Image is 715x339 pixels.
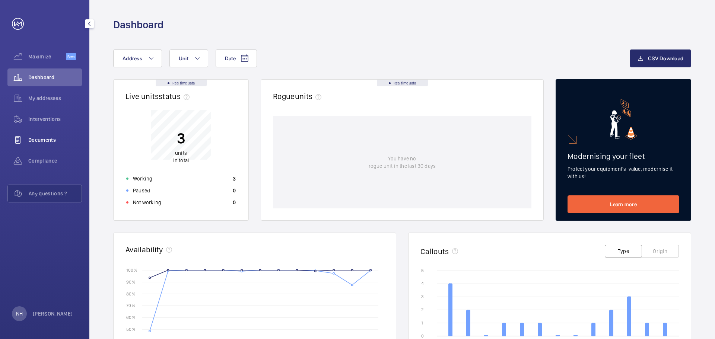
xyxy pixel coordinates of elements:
[173,129,189,147] p: 3
[421,333,424,339] text: 0
[369,155,436,170] p: You have no rogue unit in the last 30 days
[216,49,257,67] button: Date
[159,92,193,101] span: status
[126,315,136,320] text: 60 %
[173,149,189,164] p: in total
[568,195,679,213] a: Learn more
[648,55,683,61] span: CSV Download
[421,281,424,286] text: 4
[28,95,82,102] span: My addresses
[133,175,152,182] p: Working
[126,327,136,332] text: 50 %
[420,247,449,256] h2: Callouts
[421,307,423,312] text: 2
[126,267,137,272] text: 100 %
[605,245,642,258] button: Type
[179,55,188,61] span: Unit
[126,291,136,296] text: 80 %
[123,55,142,61] span: Address
[421,294,424,299] text: 3
[66,53,76,60] span: Beta
[421,268,424,273] text: 5
[175,150,187,156] span: units
[29,190,82,197] span: Any questions ?
[133,199,161,206] p: Not working
[377,80,428,86] div: Real time data
[125,245,163,254] h2: Availability
[133,187,150,194] p: Paused
[28,157,82,164] span: Compliance
[113,18,163,32] h1: Dashboard
[28,115,82,123] span: Interventions
[295,92,325,101] span: units
[233,187,236,194] p: 0
[28,53,66,60] span: Maximize
[113,49,162,67] button: Address
[233,199,236,206] p: 0
[233,175,236,182] p: 3
[169,49,208,67] button: Unit
[225,55,236,61] span: Date
[125,92,193,101] h2: Live units
[156,80,207,86] div: Real time data
[568,165,679,180] p: Protect your equipment's value, modernise it with us!
[33,310,73,317] p: [PERSON_NAME]
[273,92,324,101] h2: Rogue
[568,151,679,161] h2: Modernising your fleet
[421,320,423,326] text: 1
[28,74,82,81] span: Dashboard
[610,99,637,140] img: marketing-card.svg
[126,303,135,308] text: 70 %
[126,279,136,284] text: 90 %
[630,49,691,67] button: CSV Download
[28,136,82,144] span: Documents
[16,310,23,317] p: NH
[642,245,679,258] button: Origin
